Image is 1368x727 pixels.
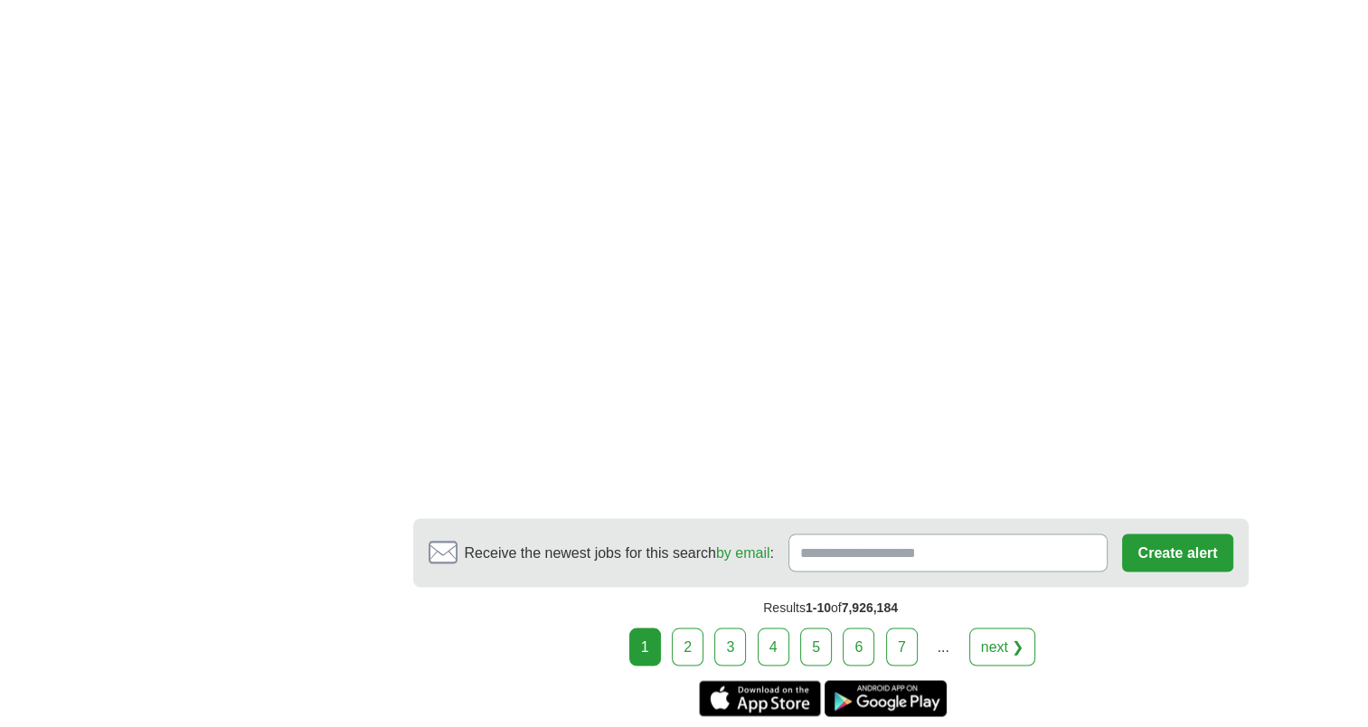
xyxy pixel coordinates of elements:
[843,628,874,666] a: 6
[842,600,898,614] span: 7,926,184
[699,680,821,716] a: Get the iPhone app
[800,628,832,666] a: 5
[465,542,774,563] span: Receive the newest jobs for this search :
[969,628,1036,666] a: next ❯
[825,680,947,716] a: Get the Android app
[672,628,703,666] a: 2
[886,628,918,666] a: 7
[1122,533,1232,571] button: Create alert
[806,600,831,614] span: 1-10
[758,628,789,666] a: 4
[714,628,746,666] a: 3
[925,628,961,665] div: ...
[629,628,661,666] div: 1
[413,587,1249,628] div: Results of
[716,544,770,560] a: by email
